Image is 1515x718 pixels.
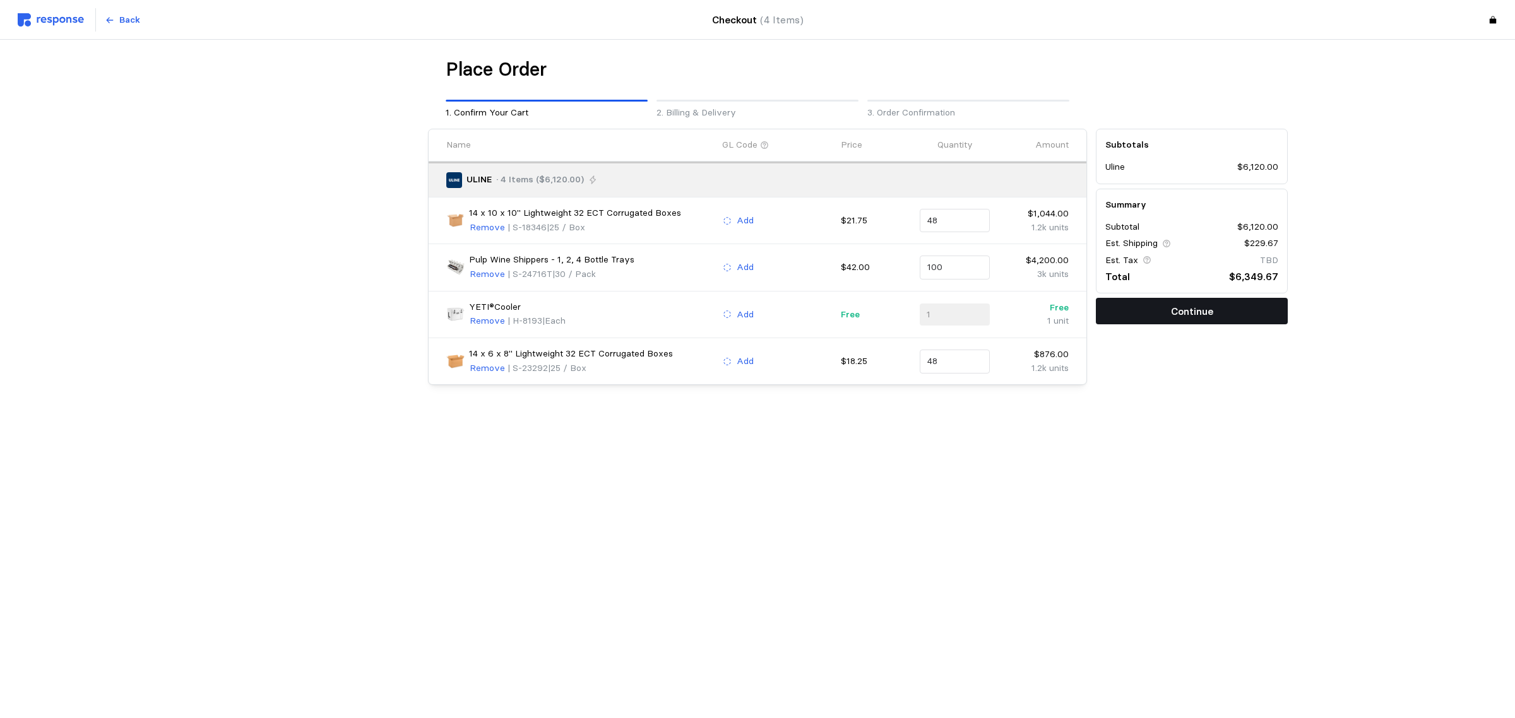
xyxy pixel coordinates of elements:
p: $4,200.00 [999,254,1069,268]
h5: Subtotals [1105,138,1278,151]
p: 14 x 6 x 8" Lightweight 32 ECT Corrugated Boxes [469,347,673,361]
p: $42.00 [841,261,911,274]
h5: Summary [1105,198,1278,211]
h1: Place Order [446,57,547,82]
p: Total [1105,269,1130,285]
p: Continue [1171,303,1213,319]
p: Est. Shipping [1105,237,1158,250]
p: 2. Billing & Delivery [656,106,858,120]
button: Add [722,213,754,228]
p: $229.67 [1244,237,1278,250]
button: Remove [469,361,506,376]
p: Quantity [937,138,973,152]
span: | S-23292 [508,362,548,374]
button: Back [98,8,147,32]
p: 3k units [999,268,1069,281]
p: Add [737,214,754,228]
p: $876.00 [999,348,1069,362]
img: S-23292 [446,352,465,370]
button: Add [722,307,754,322]
p: · 4 Items ($6,120.00) [496,173,584,187]
p: 1.2k units [999,362,1069,375]
p: GL Code [722,138,757,152]
p: $18.25 [841,355,911,368]
p: ULINE [466,173,492,187]
p: Remove [470,221,505,235]
p: Price [841,138,862,152]
p: 1. Confirm Your Cart [446,106,648,120]
p: TBD [1260,254,1278,268]
p: Est. Tax [1105,254,1138,268]
button: Remove [469,220,506,235]
p: Remove [470,362,505,375]
p: Add [737,261,754,274]
p: Uline [1105,160,1125,174]
img: svg%3e [18,13,84,26]
span: | 25 / Box [548,362,586,374]
p: $6,120.00 [1237,220,1278,234]
span: | S-24716T [508,268,552,280]
span: | S-18346 [508,221,547,233]
span: | H-8193 [508,315,542,326]
button: Add [722,260,754,275]
p: $6,349.67 [1229,269,1278,285]
button: Remove [469,267,506,282]
p: Back [119,13,140,27]
input: Qty [927,209,983,232]
p: 1 unit [999,314,1069,328]
img: S-18346 [446,211,465,230]
p: Name [446,138,471,152]
p: Subtotal [1105,220,1139,234]
span: (4 Items) [760,14,804,26]
p: Free [999,301,1069,315]
img: S-24716T [446,258,465,276]
p: Add [737,355,754,368]
span: | Each [542,315,566,326]
button: Remove [469,314,506,329]
p: Amount [1035,138,1069,152]
p: 1.2k units [999,221,1069,235]
p: $1,044.00 [999,207,1069,221]
p: $6,120.00 [1237,160,1278,174]
span: | 30 / Pack [552,268,596,280]
p: Free [841,308,911,322]
h4: Checkout [712,12,804,28]
p: Pulp Wine Shippers - 1, 2, 4 Bottle Trays [469,253,634,267]
input: Qty [927,256,983,279]
p: 14 x 10 x 10" Lightweight 32 ECT Corrugated Boxes [469,206,681,220]
p: $21.75 [841,214,911,228]
button: Add [722,354,754,369]
p: Remove [470,314,505,328]
img: H-8193 [446,305,465,324]
span: | 25 / Box [547,221,585,233]
p: YETI®Cooler [469,300,521,314]
p: Add [737,308,754,322]
input: Qty [927,350,983,373]
p: Remove [470,268,505,281]
p: 3. Order Confirmation [867,106,1069,120]
button: Continue [1096,298,1288,324]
